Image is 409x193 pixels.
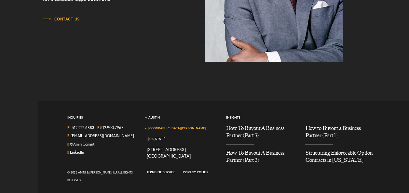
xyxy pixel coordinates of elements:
a: Structuring Enforceable Option Contracts in Texas [305,145,375,169]
a: [GEOGRAPHIC_DATA][PERSON_NAME] [148,126,206,130]
a: Email Us [71,133,134,138]
a: Contact Us [43,16,80,22]
a: Insights [226,115,240,120]
a: Privacy Policy [183,170,208,174]
a: [US_STATE] [148,137,165,141]
a: Follow us on Twitter [70,142,95,147]
strong: E [67,133,70,138]
span: Inquiries [67,115,83,125]
span: Contact Us [43,17,80,21]
a: Join us on LinkedIn [70,150,84,155]
a: How to Buyout a Business Partner (Part 1) [305,125,375,144]
a: How To Buyout A Business Partner (Part 2) [226,145,296,169]
a: View on map [147,146,191,159]
strong: F [97,125,99,130]
strong: P [67,125,70,130]
span: | [95,125,96,132]
a: How To Buyout A Business Partner (Part 3) [226,125,296,144]
a: Call us at 5122226883 [72,125,94,130]
a: Terms of Service [147,170,175,174]
a: 512.900.7967 [100,125,123,130]
div: © 2025 Amini & [PERSON_NAME], LLP. All Rights Reserved [67,169,137,184]
a: Austin [148,115,160,120]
